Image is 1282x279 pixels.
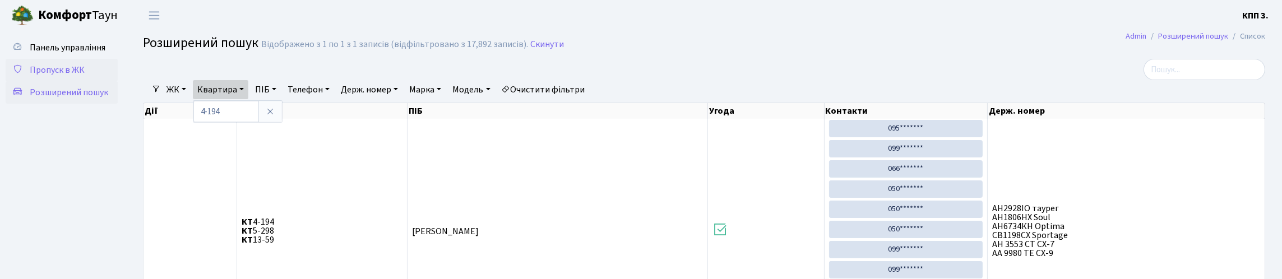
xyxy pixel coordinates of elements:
a: Admin [1126,30,1146,42]
span: Розширений пошук [30,86,108,99]
a: Скинути [530,39,564,50]
span: [PERSON_NAME] [412,225,479,238]
button: Переключити навігацію [140,6,168,25]
b: КТ [242,225,253,237]
div: Відображено з 1 по 1 з 1 записів (відфільтровано з 17,892 записів). [261,39,528,50]
a: КПП 3. [1242,9,1269,22]
input: Пошук... [1144,59,1265,80]
b: КПП 3. [1242,10,1269,22]
span: Таун [38,6,118,25]
img: logo.png [11,4,34,27]
b: Комфорт [38,6,92,24]
b: КТ [242,216,253,228]
a: Модель [448,80,494,99]
th: Угода [708,103,824,119]
a: Держ. номер [336,80,402,99]
a: ПІБ [251,80,281,99]
li: Список [1228,30,1265,43]
a: Панель управління [6,36,118,59]
span: 4-194 5-298 13-59 [242,217,402,244]
span: Пропуск в ЖК [30,64,85,76]
span: Розширений пошук [143,33,258,53]
b: КТ [242,234,253,246]
th: Квартира [237,103,408,119]
th: Держ. номер [988,103,1265,119]
span: Панель управління [30,41,105,54]
a: Телефон [283,80,334,99]
a: Марка [405,80,446,99]
nav: breadcrumb [1109,25,1282,48]
a: Розширений пошук [6,81,118,104]
a: ЖК [162,80,191,99]
th: Контакти [825,103,988,119]
a: Пропуск в ЖК [6,59,118,81]
th: ПІБ [408,103,709,119]
th: Дії [144,103,237,119]
a: Квартира [193,80,248,99]
a: Очистити фільтри [497,80,590,99]
a: Розширений пошук [1158,30,1228,42]
span: АН2928ІО таурег AH1806НХ Soul АН6734КН Optima СВ1198СХ Sportage АН 3553 СТ CX-7 АА 9980 ТЕ CX-9 [992,204,1260,258]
